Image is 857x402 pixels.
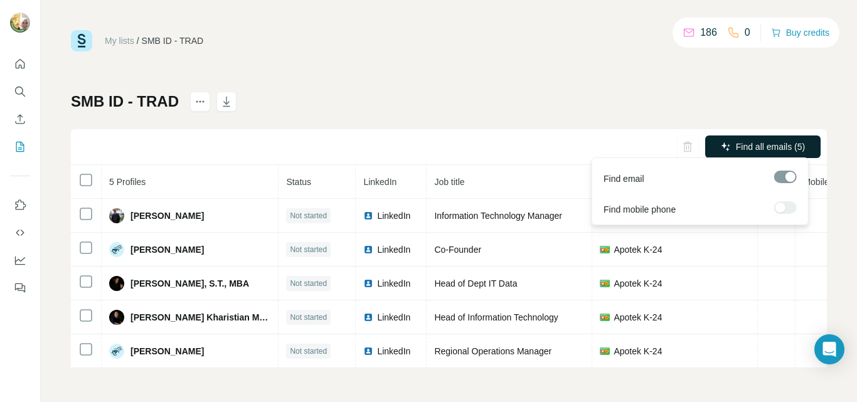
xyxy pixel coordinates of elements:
[109,310,124,325] img: Avatar
[745,25,750,40] p: 0
[600,312,610,322] img: company-logo
[771,24,829,41] button: Buy credits
[10,135,30,158] button: My lists
[10,80,30,103] button: Search
[10,108,30,130] button: Enrich CSV
[377,311,410,324] span: LinkedIn
[130,345,204,357] span: [PERSON_NAME]
[434,278,517,288] span: Head of Dept IT Data
[130,311,270,324] span: [PERSON_NAME] Kharistian Marsudi
[109,208,124,223] img: Avatar
[71,30,92,51] img: Surfe Logo
[600,346,610,356] img: company-logo
[434,312,558,322] span: Head of Information Technology
[377,209,410,222] span: LinkedIn
[105,36,134,46] a: My lists
[377,345,410,357] span: LinkedIn
[190,92,210,112] button: actions
[363,346,373,356] img: LinkedIn logo
[803,177,829,187] span: Mobile
[109,177,146,187] span: 5 Profiles
[290,244,327,255] span: Not started
[700,25,717,40] p: 186
[363,177,397,187] span: LinkedIn
[434,245,481,255] span: Co-Founder
[109,242,124,257] img: Avatar
[10,13,30,33] img: Avatar
[363,278,373,288] img: LinkedIn logo
[290,210,327,221] span: Not started
[614,311,662,324] span: Apotek K-24
[604,203,676,216] span: Find mobile phone
[363,312,373,322] img: LinkedIn logo
[290,278,327,289] span: Not started
[705,135,821,158] button: Find all emails (5)
[109,276,124,291] img: Avatar
[290,346,327,357] span: Not started
[10,194,30,216] button: Use Surfe on LinkedIn
[142,34,204,47] div: SMB ID - TRAD
[600,245,610,255] img: company-logo
[614,243,662,256] span: Apotek K-24
[814,334,844,364] div: Open Intercom Messenger
[434,177,464,187] span: Job title
[377,243,410,256] span: LinkedIn
[137,34,139,47] li: /
[290,312,327,323] span: Not started
[736,140,805,153] span: Find all emails (5)
[604,172,644,185] span: Find email
[10,249,30,272] button: Dashboard
[363,211,373,221] img: LinkedIn logo
[434,346,551,356] span: Regional Operations Manager
[614,345,662,357] span: Apotek K-24
[10,277,30,299] button: Feedback
[377,277,410,290] span: LinkedIn
[600,278,610,288] img: company-logo
[10,53,30,75] button: Quick start
[130,243,204,256] span: [PERSON_NAME]
[434,211,562,221] span: Information Technology Manager
[71,92,179,112] h1: SMB ID - TRAD
[109,344,124,359] img: Avatar
[286,177,311,187] span: Status
[10,221,30,244] button: Use Surfe API
[130,209,204,222] span: [PERSON_NAME]
[363,245,373,255] img: LinkedIn logo
[614,277,662,290] span: Apotek K-24
[130,277,249,290] span: [PERSON_NAME], S.T., MBA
